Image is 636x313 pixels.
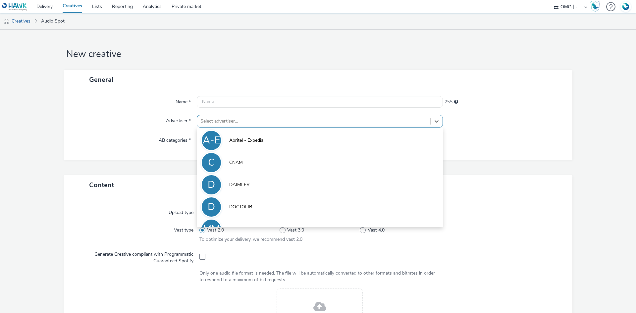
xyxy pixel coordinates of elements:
span: Vast 2.0 [207,227,224,234]
a: Audio Spot [38,13,68,29]
img: Account FR [621,2,631,12]
span: General [89,75,113,84]
div: Only one audio file format is needed. The file will be automatically converted to other formats a... [199,270,440,284]
span: 255 [445,99,452,105]
label: Upload type [166,207,196,216]
span: CNAM [229,159,243,166]
span: DAIMLER [229,182,250,188]
input: Name [197,96,443,108]
div: D [208,176,215,194]
div: C [208,153,215,172]
span: [PERSON_NAME] [229,226,266,233]
span: To optimize your delivery, we recommend vast 2.0 [199,236,302,242]
label: Vast type [171,224,196,234]
span: Abritel - Expedia [229,137,263,144]
h1: New creative [64,48,572,61]
div: Maximum 255 characters [454,99,458,105]
div: A-E [203,131,220,150]
label: Generate Creative compliant with Programmatic Guaranteed Spotify [76,248,196,265]
span: Content [89,181,114,189]
div: D [208,198,215,216]
img: audio [3,18,10,25]
a: Hawk Academy [590,1,603,12]
span: Vast 3.0 [287,227,304,234]
label: IAB categories * [155,134,193,144]
img: undefined Logo [2,3,27,11]
label: Name * [173,96,193,105]
span: DOCTOLIB [229,204,252,210]
div: MM [203,220,220,238]
label: Advertiser * [163,115,193,124]
span: Vast 4.0 [368,227,385,234]
img: Hawk Academy [590,1,600,12]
